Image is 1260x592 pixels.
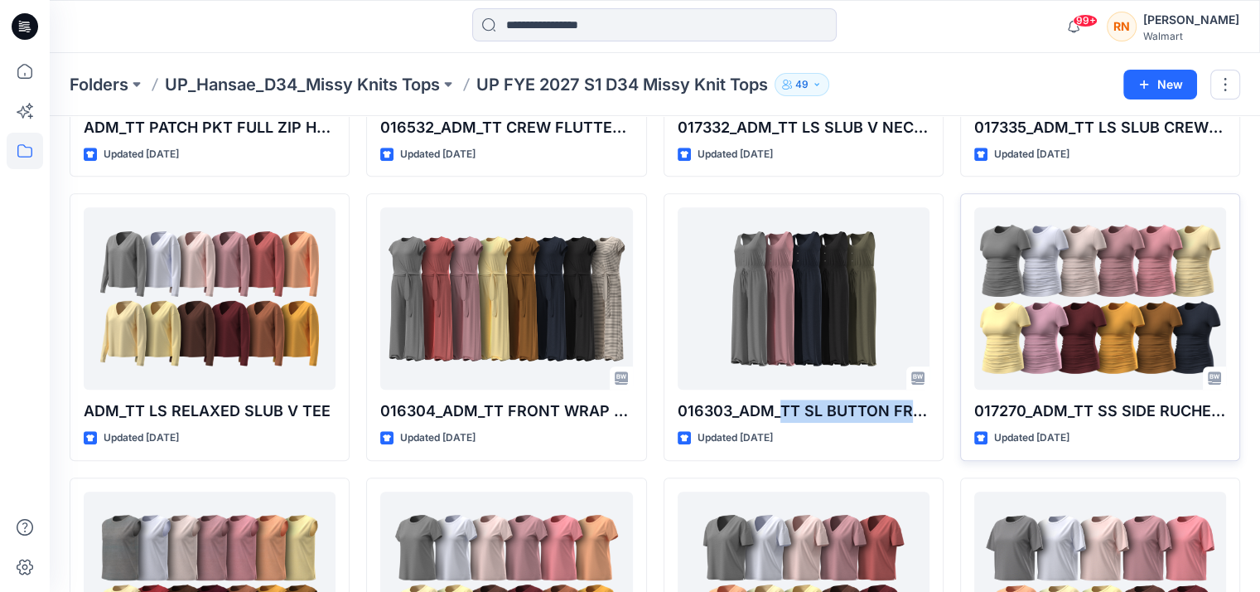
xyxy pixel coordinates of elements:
[1123,70,1197,99] button: New
[994,146,1069,163] p: Updated [DATE]
[84,400,336,423] p: ADM_TT LS RELAXED SLUB V TEE
[380,400,632,423] p: 016304_ADM_TT FRONT WRAP TIE JUMPSUIT
[1143,10,1239,30] div: [PERSON_NAME]
[775,73,829,96] button: 49
[678,400,929,423] p: 016303_ADM_TT SL BUTTON FRONT JUMPSUIT
[400,429,476,447] p: Updated [DATE]
[974,207,1226,390] a: 017270_ADM_TT SS SIDE RUCHED TEE
[476,73,768,96] p: UP FYE 2027 S1 D34 Missy Knit Tops
[698,429,773,447] p: Updated [DATE]
[1073,14,1098,27] span: 99+
[400,146,476,163] p: Updated [DATE]
[974,116,1226,139] p: 017335_ADM_TT LS SLUB CREW NECK TEE
[974,400,1226,423] p: 017270_ADM_TT SS SIDE RUCHED TEE
[84,116,336,139] p: ADM_TT PATCH PKT FULL ZIP HOODIE
[70,73,128,96] a: Folders
[1143,30,1239,42] div: Walmart
[678,207,929,390] a: 016303_ADM_TT SL BUTTON FRONT JUMPSUIT
[1107,12,1137,41] div: RN
[380,207,632,390] a: 016304_ADM_TT FRONT WRAP TIE JUMPSUIT
[165,73,440,96] a: UP_Hansae_D34_Missy Knits Tops
[994,429,1069,447] p: Updated [DATE]
[678,116,929,139] p: 017332_ADM_TT LS SLUB V NECK TEE
[84,207,336,390] a: ADM_TT LS RELAXED SLUB V TEE
[104,146,179,163] p: Updated [DATE]
[104,429,179,447] p: Updated [DATE]
[380,116,632,139] p: 016532_ADM_TT CREW FLUTTER DRESS
[795,75,809,94] p: 49
[698,146,773,163] p: Updated [DATE]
